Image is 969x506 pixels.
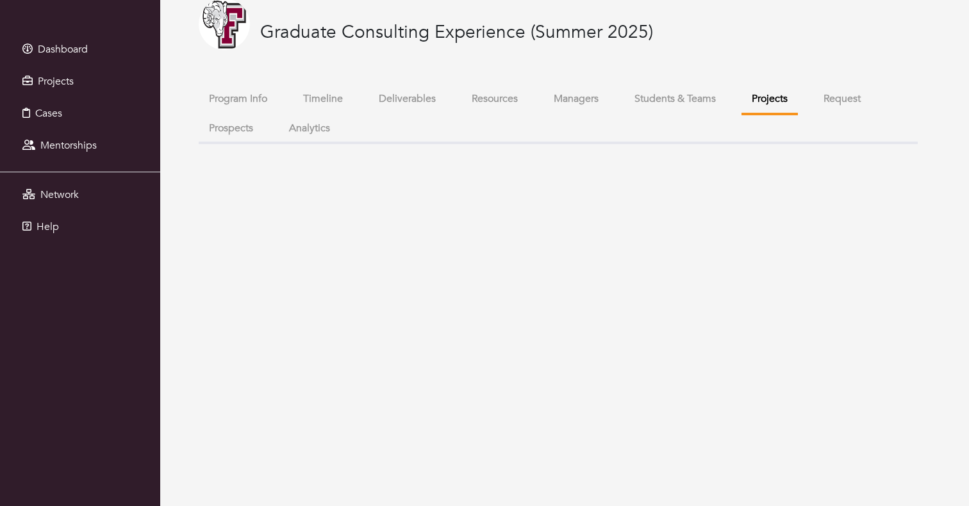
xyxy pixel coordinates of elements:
[35,106,62,120] span: Cases
[3,182,157,208] a: Network
[279,115,340,142] button: Analytics
[38,42,88,56] span: Dashboard
[199,85,277,113] button: Program Info
[624,85,726,113] button: Students & Teams
[40,188,79,202] span: Network
[741,85,798,115] button: Projects
[3,214,157,240] a: Help
[40,138,97,152] span: Mentorships
[369,85,446,113] button: Deliverables
[260,22,653,44] h3: Graduate Consulting Experience (Summer 2025)
[38,74,74,88] span: Projects
[543,85,609,113] button: Managers
[3,69,157,94] a: Projects
[293,85,353,113] button: Timeline
[3,37,157,62] a: Dashboard
[37,220,59,234] span: Help
[199,115,263,142] button: Prospects
[3,133,157,158] a: Mentorships
[3,101,157,126] a: Cases
[461,85,528,113] button: Resources
[813,85,871,113] button: Request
